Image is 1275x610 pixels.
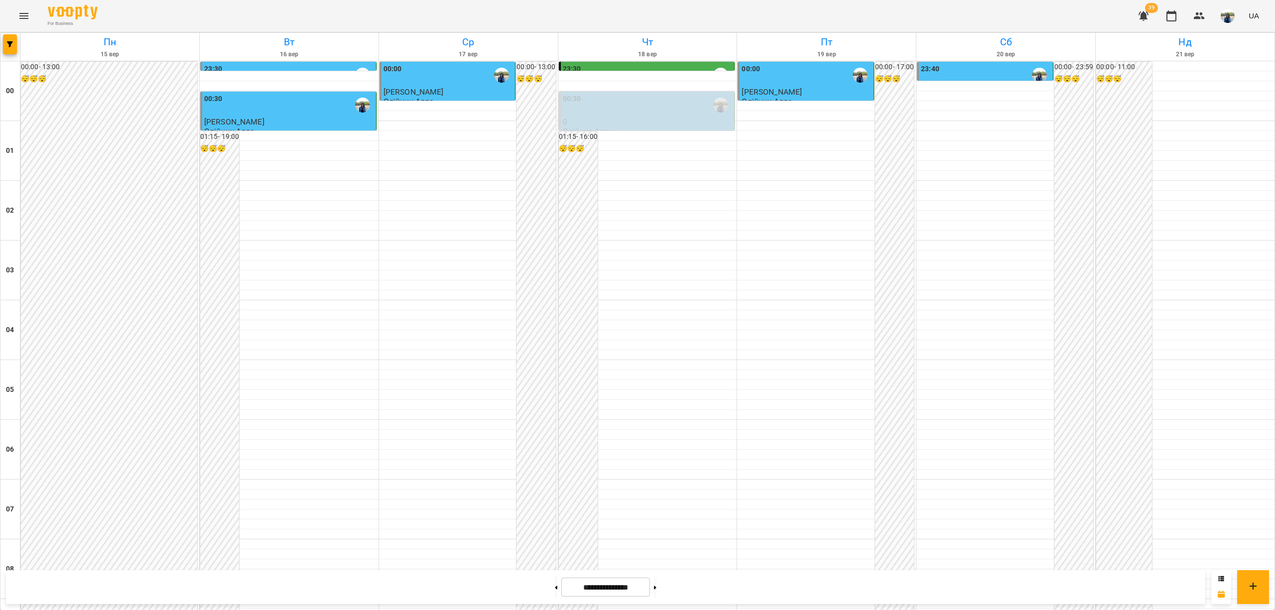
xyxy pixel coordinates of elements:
h6: Пт [739,34,914,50]
label: 23:30 [204,64,223,75]
h6: 07 [6,504,14,515]
h6: 😴😴😴 [1096,74,1152,85]
img: Voopty Logo [48,5,98,19]
p: Олійник Алла [563,127,614,135]
span: [PERSON_NAME] [204,117,264,126]
h6: 02 [6,205,14,216]
h6: 😴😴😴 [21,74,197,85]
h6: Вт [201,34,377,50]
span: [PERSON_NAME] [383,87,444,97]
h6: Пн [22,34,198,50]
h6: 00 [6,86,14,97]
label: 00:00 [383,64,402,75]
h6: 😴😴😴 [559,143,598,154]
img: Олійник Алла [713,98,728,113]
h6: 00:00 - 11:00 [1096,62,1152,73]
h6: 21 вер [1097,50,1273,59]
span: UA [1249,10,1259,21]
h6: Нд [1097,34,1273,50]
img: Олійник Алла [713,68,728,83]
img: Олійник Алла [853,68,868,83]
p: Олійник Алла [742,97,792,106]
h6: 00:00 - 13:00 [21,62,197,73]
img: Олійник Алла [355,68,370,83]
span: 39 [1145,3,1158,13]
h6: 06 [6,444,14,455]
h6: 😴😴😴 [1054,74,1093,85]
button: UA [1245,6,1263,25]
h6: 03 [6,265,14,276]
h6: 20 вер [918,50,1094,59]
h6: 😴😴😴 [516,74,555,85]
span: For Business [48,20,98,27]
img: Олійник Алла [355,98,370,113]
span: [PERSON_NAME] [742,87,802,97]
h6: 19 вер [739,50,914,59]
p: 0 [563,118,733,126]
h6: Ср [381,34,556,50]
h6: Сб [918,34,1094,50]
h6: 15 вер [22,50,198,59]
h6: 01:15 - 19:00 [200,131,239,142]
label: 23:30 [563,64,581,75]
img: Олійник Алла [494,68,509,83]
h6: 😴😴😴 [875,74,914,85]
img: 79bf113477beb734b35379532aeced2e.jpg [1221,9,1235,23]
p: Олійник Алла [204,127,255,135]
h6: 00:00 - 23:59 [1054,62,1093,73]
h6: 17 вер [381,50,556,59]
h6: 05 [6,384,14,395]
h6: 00:00 - 17:00 [875,62,914,73]
button: Menu [12,4,36,28]
h6: 01:15 - 16:00 [559,131,598,142]
label: 00:00 [742,64,760,75]
img: Олійник Алла [1032,68,1047,83]
h6: 08 [6,564,14,575]
h6: 01 [6,145,14,156]
p: Олійник Алла [383,97,434,106]
h6: 16 вер [201,50,377,59]
h6: 04 [6,325,14,336]
h6: 00:00 - 13:00 [516,62,555,73]
label: 00:30 [563,94,581,105]
label: 23:40 [921,64,939,75]
h6: 😴😴😴 [200,143,239,154]
h6: 18 вер [560,50,736,59]
h6: Чт [560,34,736,50]
label: 00:30 [204,94,223,105]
